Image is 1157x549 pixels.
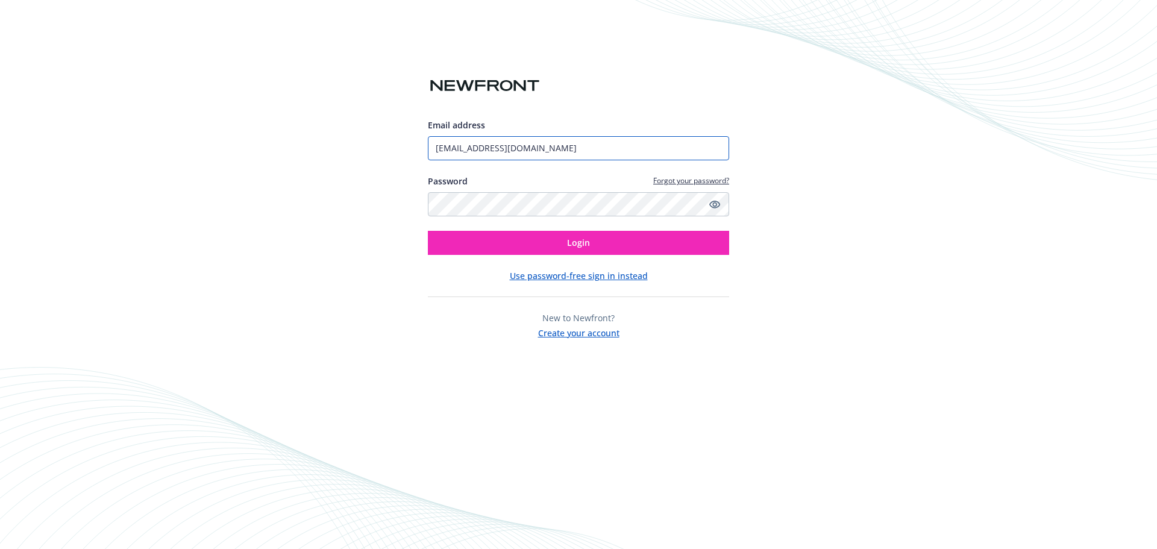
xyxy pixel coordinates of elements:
span: Login [567,237,590,248]
span: New to Newfront? [542,312,615,324]
button: Use password-free sign in instead [510,269,648,282]
input: Enter your password [428,192,729,216]
a: Forgot your password? [653,175,729,186]
a: Show password [707,197,722,212]
button: Login [428,231,729,255]
span: Email address [428,119,485,131]
input: Enter your email [428,136,729,160]
label: Password [428,175,468,187]
img: Newfront logo [428,75,542,96]
button: Create your account [538,324,619,339]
